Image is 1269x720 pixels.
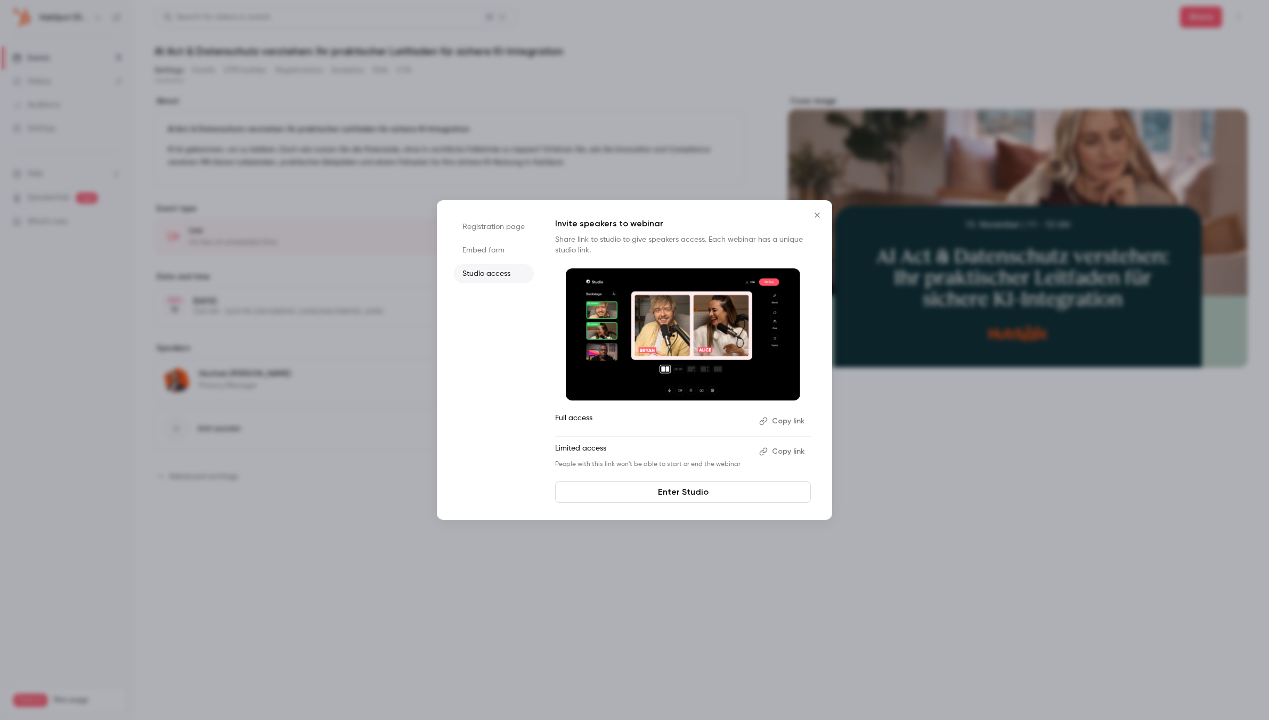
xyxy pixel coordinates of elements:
[555,413,751,430] p: Full access
[555,217,811,230] p: Invite speakers to webinar
[555,460,751,469] p: People with this link won't be able to start or end the webinar
[755,443,811,460] button: Copy link
[807,204,828,226] button: Close
[454,264,534,283] li: Studio access
[555,443,751,460] p: Limited access
[555,234,811,256] p: Share link to studio to give speakers access. Each webinar has a unique studio link.
[454,217,534,236] li: Registration page
[566,268,800,400] img: Invite speakers to webinar
[454,241,534,260] li: Embed form
[755,413,811,430] button: Copy link
[555,481,811,503] a: Enter Studio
